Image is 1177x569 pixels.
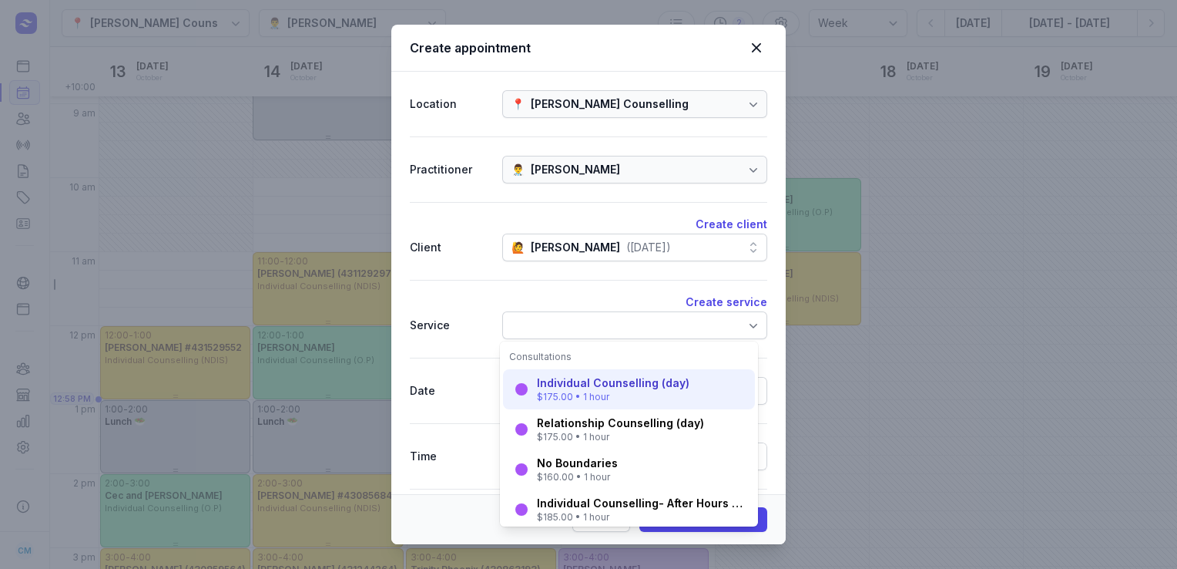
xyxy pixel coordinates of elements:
[531,160,620,179] div: [PERSON_NAME]
[509,351,749,363] div: Consultations
[410,39,746,57] div: Create appointment
[410,382,490,400] div: Date
[531,95,689,113] div: [PERSON_NAME] Counselling
[410,95,490,113] div: Location
[686,293,767,311] button: Create service
[410,160,490,179] div: Practitioner
[410,447,490,466] div: Time
[537,416,704,431] div: Relationship Counselling (day)
[537,391,689,403] div: $175.00 • 1 hour
[511,160,525,179] div: 👨‍⚕️
[537,471,618,483] div: $160.00 • 1 hour
[537,456,618,471] div: No Boundaries
[537,431,704,443] div: $175.00 • 1 hour
[511,95,525,113] div: 📍
[410,316,490,335] div: Service
[696,215,767,234] button: Create client
[410,238,490,257] div: Client
[537,511,746,524] div: $185.00 • 1 hour
[537,375,689,391] div: Individual Counselling (day)
[537,496,746,511] div: Individual Counselling- After Hours (after 5pm)
[511,238,525,257] div: 🙋️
